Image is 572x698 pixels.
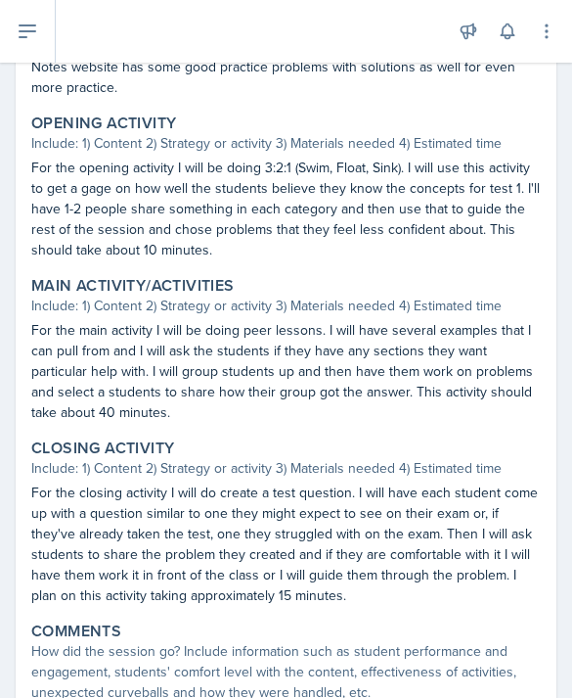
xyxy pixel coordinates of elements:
label: Opening Activity [31,114,176,133]
label: Main Activity/Activities [31,276,235,296]
label: Closing Activity [31,439,174,458]
p: For the closing activity I will do create a test question. I will have each student come up with ... [31,483,541,606]
label: Comments [31,622,121,641]
div: Include: 1) Content 2) Strategy or activity 3) Materials needed 4) Estimated time [31,133,541,154]
div: Include: 1) Content 2) Strategy or activity 3) Materials needed 4) Estimated time [31,296,541,316]
p: For the main activity I will be doing peer lessons. I will have several examples that I can pull ... [31,320,541,423]
p: For the opening activity I will be doing 3:2:1 (Swim, Float, Sink). I will use this activity to g... [31,158,541,260]
div: Include: 1) Content 2) Strategy or activity 3) Materials needed 4) Estimated time [31,458,541,479]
